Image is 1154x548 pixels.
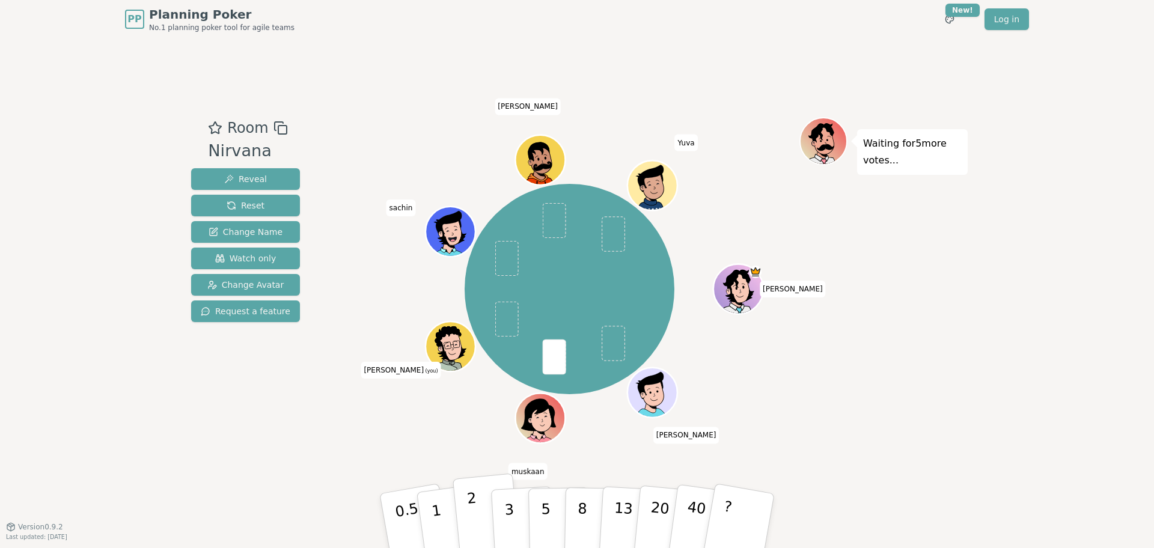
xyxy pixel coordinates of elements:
[191,248,300,269] button: Watch only
[424,368,438,374] span: (you)
[985,8,1029,30] a: Log in
[224,173,267,185] span: Reveal
[945,4,980,17] div: New!
[227,117,268,139] span: Room
[215,252,276,264] span: Watch only
[149,23,295,32] span: No.1 planning poker tool for agile teams
[863,135,962,169] p: Waiting for 5 more votes...
[6,534,67,540] span: Last updated: [DATE]
[201,305,290,317] span: Request a feature
[208,117,222,139] button: Add as favourite
[191,300,300,322] button: Request a feature
[191,195,300,216] button: Reset
[760,281,826,297] span: Click to change your name
[191,168,300,190] button: Reveal
[209,226,282,238] span: Change Name
[653,427,719,443] span: Click to change your name
[227,199,264,212] span: Reset
[386,199,416,216] span: Click to change your name
[18,522,63,532] span: Version 0.9.2
[675,134,698,151] span: Click to change your name
[749,266,762,278] span: Lokesh is the host
[361,362,441,379] span: Click to change your name
[149,6,295,23] span: Planning Poker
[125,6,295,32] a: PPPlanning PokerNo.1 planning poker tool for agile teams
[191,221,300,243] button: Change Name
[495,98,561,115] span: Click to change your name
[207,279,284,291] span: Change Avatar
[508,463,548,479] span: Click to change your name
[127,12,141,26] span: PP
[191,274,300,296] button: Change Avatar
[939,8,960,30] button: New!
[427,323,474,370] button: Click to change your avatar
[6,522,63,532] button: Version0.9.2
[208,139,287,163] div: Nirvana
